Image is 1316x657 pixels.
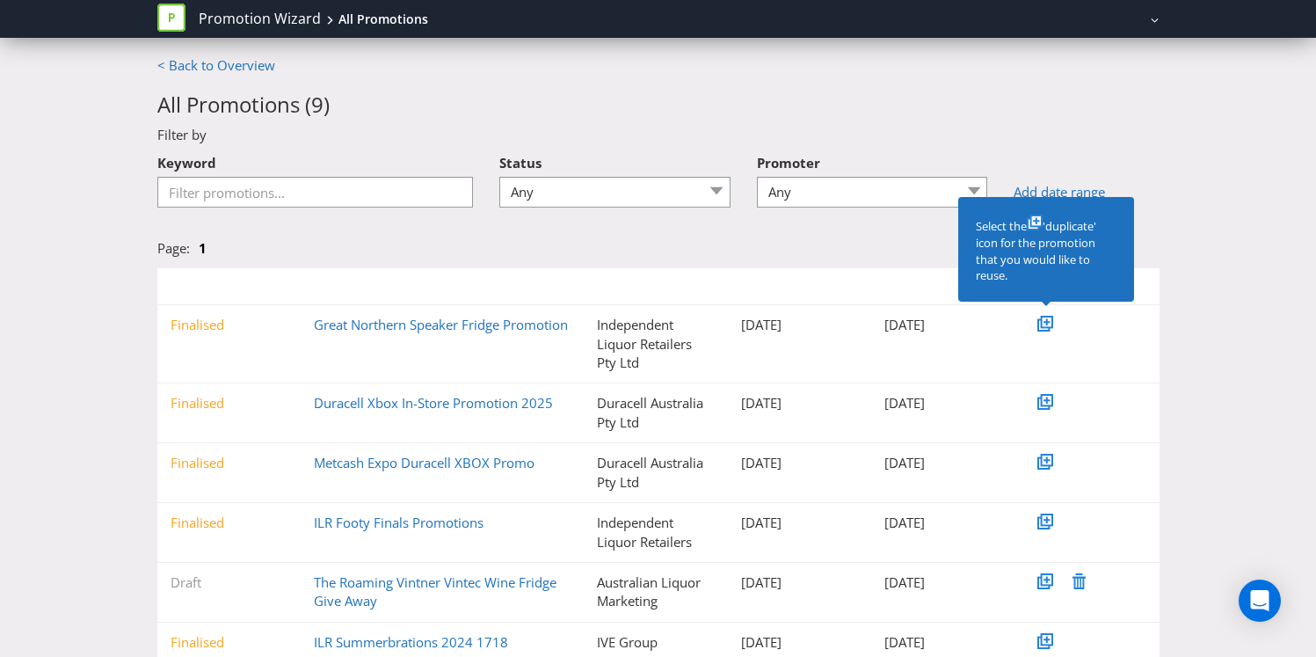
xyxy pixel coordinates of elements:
div: Draft [157,573,302,592]
span: Status [499,154,542,172]
div: [DATE] [871,633,1015,652]
a: < Back to Overview [157,56,275,74]
span: Promoter [757,154,820,172]
span: 'duplicate' icon for the promotion that you would like to reuse. [976,218,1096,283]
div: Independent Liquor Retailers [584,514,728,551]
div: All Promotions [338,11,428,28]
span: ▼ [597,279,607,294]
span: Promoter [610,279,657,294]
div: Duracell Australia Pty Ltd [584,394,728,432]
div: [DATE] [871,454,1015,472]
div: Filter by [144,126,1173,144]
span: Created [754,279,794,294]
span: 9 [311,90,324,119]
div: [DATE] [728,573,872,592]
span: All Promotions ( [157,90,311,119]
a: ILR Footy Finals Promotions [314,514,484,531]
a: The Roaming Vintner Vintec Wine Fridge Give Away [314,573,556,610]
div: Finalised [157,514,302,532]
span: Modified [898,279,941,294]
a: Add date range [1014,183,1159,201]
a: Metcash Expo Duracell XBOX Promo [314,454,534,471]
div: [DATE] [728,633,872,652]
a: ILR Summerbrations 2024 1718 [314,633,508,651]
div: [DATE] [728,514,872,532]
input: Filter promotions... [157,177,474,208]
a: 1 [199,239,207,257]
div: [DATE] [871,514,1015,532]
span: ▼ [884,279,895,294]
span: ▼ [314,279,324,294]
span: IVE Group [989,11,1037,26]
div: [DATE] [871,573,1015,592]
span: Select the [976,218,1027,234]
div: [DATE] [728,394,872,412]
span: ) [324,90,330,119]
div: Finalised [157,394,302,412]
label: Keyword [157,145,216,172]
a: Duracell Xbox In-Store Promotion 2025 [314,394,553,412]
div: Finalised [157,316,302,334]
span: ▼ [741,279,752,294]
span: Status [183,279,214,294]
a: Promotion Wizard [199,9,321,29]
a: Great Northern Speaker Fridge Promotion [314,316,568,333]
div: Independent Liquor Retailers Pty Ltd [584,316,728,372]
div: Finalised [157,633,302,652]
div: [DATE] [728,316,872,334]
div: Australian Liquor Marketing [584,573,728,611]
div: Duracell Australia Pty Ltd [584,454,728,492]
a: [PERSON_NAME] [1048,11,1148,26]
div: [DATE] [728,454,872,472]
div: [DATE] [871,316,1015,334]
span: Promotion Name [327,279,411,294]
span: ▼ [171,279,181,294]
div: [DATE] [871,394,1015,412]
div: IVE Group [584,633,728,652]
span: Page: [157,239,190,257]
div: Finalised [157,454,302,472]
div: Open Intercom Messenger [1239,580,1281,622]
